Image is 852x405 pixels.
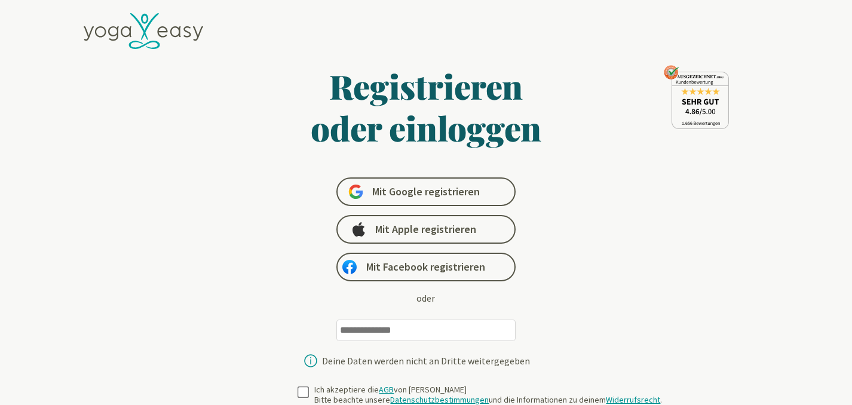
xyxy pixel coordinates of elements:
[416,291,435,305] div: oder
[606,394,660,405] a: Widerrufsrecht
[336,177,516,206] a: Mit Google registrieren
[366,260,485,274] span: Mit Facebook registrieren
[336,253,516,281] a: Mit Facebook registrieren
[390,394,489,405] a: Datenschutzbestimmungen
[195,65,657,149] h1: Registrieren oder einloggen
[379,384,394,395] a: AGB
[664,65,729,129] img: ausgezeichnet_seal.png
[336,215,516,244] a: Mit Apple registrieren
[322,356,530,366] div: Deine Daten werden nicht an Dritte weitergegeben
[375,222,476,237] span: Mit Apple registrieren
[372,185,480,199] span: Mit Google registrieren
